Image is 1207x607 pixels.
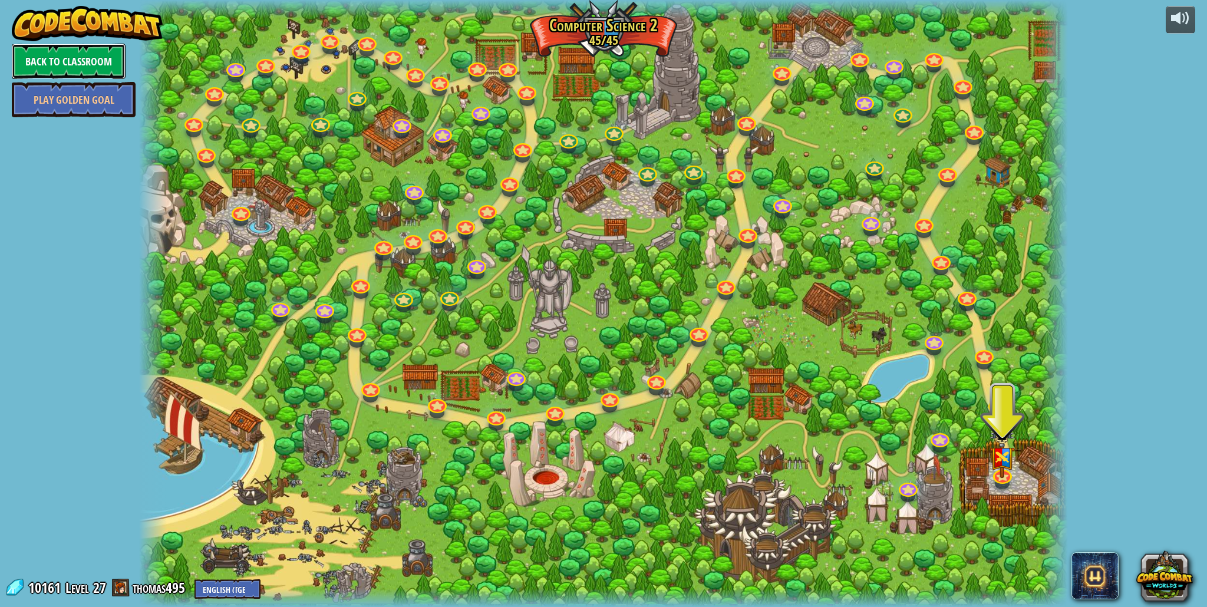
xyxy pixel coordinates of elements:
a: thomas495 [133,578,189,597]
img: CodeCombat - Learn how to code by playing a game [12,6,163,41]
img: level-banner-multiplayer.png [990,427,1015,478]
span: 10161 [28,578,64,597]
a: Back to Classroom [12,44,126,79]
button: Adjust volume [1166,6,1195,34]
span: Level [65,578,89,598]
a: Play Golden Goal [12,82,136,117]
span: 27 [93,578,106,597]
